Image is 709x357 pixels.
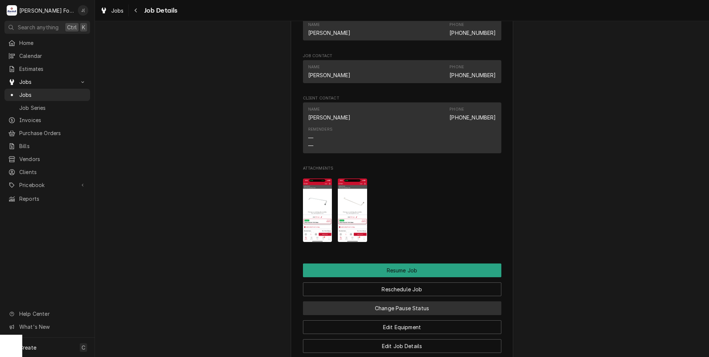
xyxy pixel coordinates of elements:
div: Job Contact [303,53,501,86]
a: Go to Pricebook [4,179,90,191]
a: Home [4,37,90,49]
div: Job Contact List [303,60,501,86]
div: Button Group Row [303,296,501,315]
span: Estimates [19,65,86,73]
span: Attachments [303,166,501,171]
a: Job Series [4,102,90,114]
div: Button Group Row [303,334,501,353]
span: Purchase Orders [19,129,86,137]
div: — [308,142,313,150]
a: Vendors [4,153,90,165]
div: Reminders [308,127,333,132]
div: Contact [303,18,501,40]
span: Reports [19,195,86,203]
div: Phone [449,107,496,121]
div: Phone [449,22,496,37]
div: Name [308,107,351,121]
a: Calendar [4,50,90,62]
span: What's New [19,323,86,331]
span: Home [19,39,86,47]
img: Ab4FmuRMCdcIUbRQ26gM [303,178,332,242]
div: Job Reporter List [303,18,501,44]
a: Invoices [4,114,90,126]
span: Search anything [18,23,59,31]
span: C [82,344,85,351]
div: Reminders [308,127,333,149]
span: Jobs [111,7,124,14]
span: Job Series [19,104,86,112]
span: Ctrl [67,23,77,31]
div: Name [308,22,320,28]
div: Contact [303,102,501,153]
div: J( [78,5,88,16]
div: Contact [303,60,501,83]
div: Button Group Row [303,315,501,334]
span: Job Details [142,6,178,16]
div: — [308,134,313,142]
div: [PERSON_NAME] [308,29,351,37]
button: Edit Job Details [303,339,501,353]
a: Reports [4,193,90,205]
div: Client Contact [303,95,501,157]
div: Phone [449,107,464,112]
div: Name [308,107,320,112]
a: Go to What's New [4,321,90,333]
div: M [7,5,17,16]
span: Job Contact [303,53,501,59]
div: Button Group Row [303,263,501,277]
span: Jobs [19,91,86,99]
div: Phone [449,64,496,79]
a: Clients [4,166,90,178]
button: Search anythingCtrlK [4,21,90,34]
span: Clients [19,168,86,176]
span: Help Center [19,310,86,318]
div: Attachments [303,166,501,248]
button: Resume Job [303,263,501,277]
a: Jobs [4,89,90,101]
a: Jobs [97,4,127,17]
div: [PERSON_NAME] Food Equipment Service [19,7,74,14]
a: Go to Jobs [4,76,90,88]
div: Name [308,22,351,37]
div: [PERSON_NAME] [308,114,351,121]
img: FbxiS5uiSuKx6a2qzYbn [338,178,367,242]
a: Estimates [4,63,90,75]
div: Marshall Food Equipment Service's Avatar [7,5,17,16]
span: K [82,23,85,31]
a: [PHONE_NUMBER] [449,114,496,121]
button: Navigate back [130,4,142,16]
button: Reschedule Job [303,282,501,296]
div: Phone [449,64,464,70]
div: [PERSON_NAME] [308,71,351,79]
a: Go to Help Center [4,308,90,320]
span: Pricebook [19,181,75,189]
div: Client Contact List [303,102,501,157]
div: Name [308,64,351,79]
a: Bills [4,140,90,152]
a: [PHONE_NUMBER] [449,72,496,78]
a: [PHONE_NUMBER] [449,30,496,36]
span: Create [19,344,36,351]
span: Attachments [303,173,501,248]
button: Change Pause Status [303,301,501,315]
span: Invoices [19,116,86,124]
div: Phone [449,22,464,28]
div: Job Reporter [303,11,501,44]
a: Purchase Orders [4,127,90,139]
div: Name [308,64,320,70]
span: Calendar [19,52,86,60]
span: Bills [19,142,86,150]
div: Button Group Row [303,277,501,296]
span: Jobs [19,78,75,86]
div: Jeff Debigare (109)'s Avatar [78,5,88,16]
span: Vendors [19,155,86,163]
button: Edit Equipment [303,320,501,334]
span: Client Contact [303,95,501,101]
